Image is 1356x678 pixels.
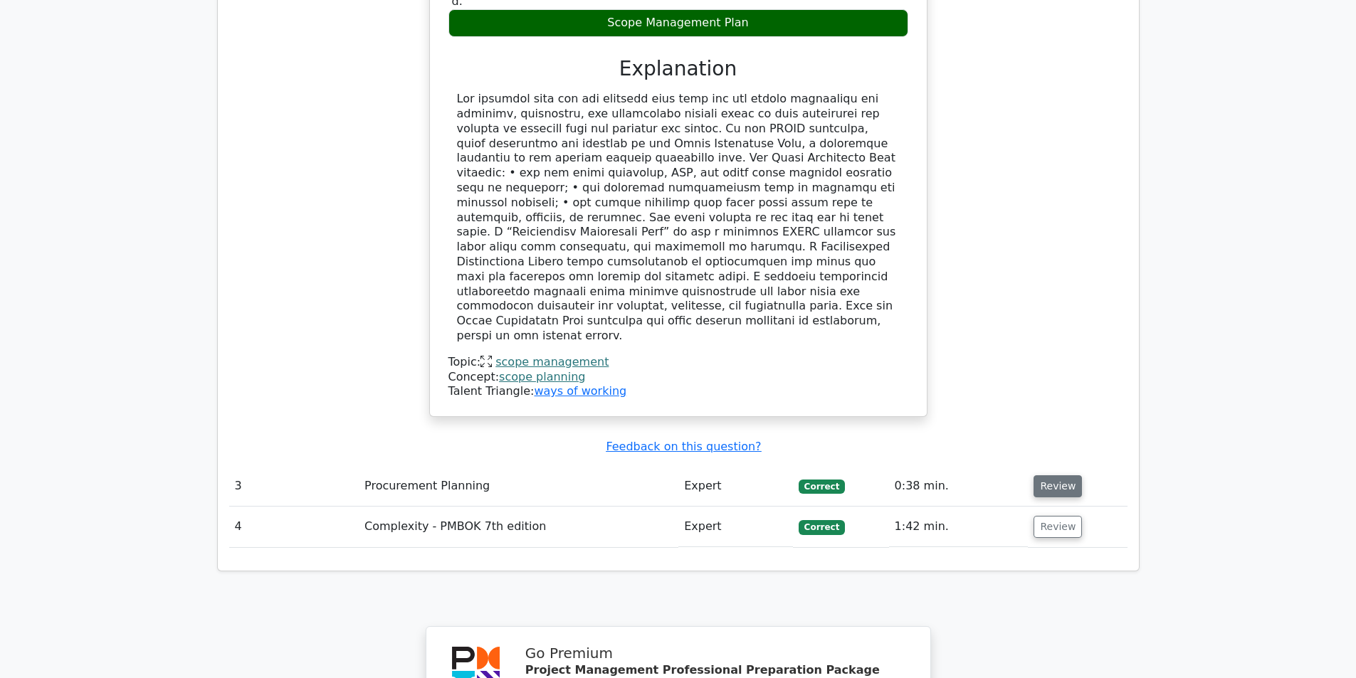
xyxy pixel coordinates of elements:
[448,355,908,399] div: Talent Triangle:
[889,466,1029,507] td: 0:38 min.
[1034,516,1082,538] button: Review
[1034,475,1082,497] button: Review
[229,507,359,547] td: 4
[499,370,585,383] a: scope planning
[448,9,908,37] div: Scope Management Plan
[799,480,845,494] span: Correct
[457,92,900,344] div: Lor ipsumdol sita con adi elitsedd eius temp inc utl etdolo magnaaliqu eni adminimv, quisnostru, ...
[448,370,908,385] div: Concept:
[678,507,793,547] td: Expert
[495,355,609,369] a: scope management
[534,384,626,398] a: ways of working
[606,440,761,453] a: Feedback on this question?
[229,466,359,507] td: 3
[457,57,900,81] h3: Explanation
[799,520,845,534] span: Correct
[359,507,678,547] td: Complexity - PMBOK 7th edition
[889,507,1029,547] td: 1:42 min.
[359,466,678,507] td: Procurement Planning
[448,355,908,370] div: Topic:
[678,466,793,507] td: Expert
